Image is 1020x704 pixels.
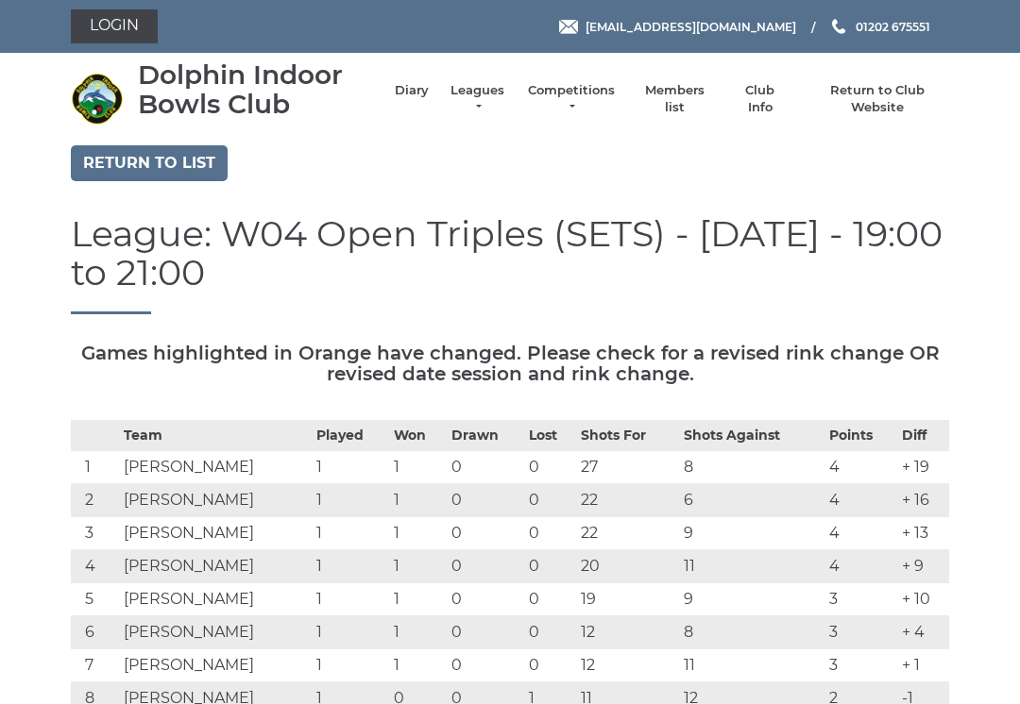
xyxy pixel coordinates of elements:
a: Members list [635,82,713,116]
td: 11 [679,649,824,682]
th: Lost [524,421,576,451]
th: Diff [897,421,949,451]
td: 12 [576,649,679,682]
td: + 1 [897,649,949,682]
img: Phone us [832,19,845,34]
td: 1 [312,649,390,682]
td: 1 [312,484,390,517]
td: + 13 [897,517,949,550]
td: 1 [389,451,447,484]
img: Email [559,20,578,34]
td: [PERSON_NAME] [119,649,312,682]
td: 4 [824,451,897,484]
td: 9 [679,583,824,616]
td: 0 [524,484,576,517]
td: 7 [71,649,119,682]
td: 1 [312,583,390,616]
td: 27 [576,451,679,484]
td: 1 [389,583,447,616]
td: 0 [447,583,525,616]
td: + 16 [897,484,949,517]
td: 22 [576,484,679,517]
td: 1 [312,517,390,550]
a: Email [EMAIL_ADDRESS][DOMAIN_NAME] [559,18,796,36]
td: 6 [71,616,119,649]
td: 0 [447,451,525,484]
td: 0 [524,517,576,550]
td: 0 [524,550,576,583]
a: Return to Club Website [807,82,949,116]
td: 4 [824,484,897,517]
td: + 9 [897,550,949,583]
h1: League: W04 Open Triples (SETS) - [DATE] - 19:00 to 21:00 [71,214,949,315]
th: Points [824,421,897,451]
th: Team [119,421,312,451]
td: 1 [389,616,447,649]
td: [PERSON_NAME] [119,451,312,484]
td: 3 [824,616,897,649]
td: 1 [389,649,447,682]
td: 1 [312,550,390,583]
td: 1 [389,550,447,583]
td: 1 [312,451,390,484]
td: + 10 [897,583,949,616]
td: 0 [447,550,525,583]
td: 8 [679,616,824,649]
td: 6 [679,484,824,517]
a: Login [71,9,158,43]
td: 1 [389,484,447,517]
th: Shots For [576,421,679,451]
td: 0 [524,451,576,484]
td: 5 [71,583,119,616]
td: 0 [447,517,525,550]
td: [PERSON_NAME] [119,583,312,616]
td: 12 [576,616,679,649]
td: [PERSON_NAME] [119,517,312,550]
span: [EMAIL_ADDRESS][DOMAIN_NAME] [586,19,796,33]
th: Drawn [447,421,525,451]
h5: Games highlighted in Orange have changed. Please check for a revised rink change OR revised date ... [71,343,949,384]
td: 19 [576,583,679,616]
span: 01202 675551 [856,19,930,33]
td: 3 [71,517,119,550]
th: Played [312,421,390,451]
td: 1 [71,451,119,484]
th: Won [389,421,447,451]
a: Leagues [448,82,507,116]
td: 9 [679,517,824,550]
td: 8 [679,451,824,484]
td: 0 [447,616,525,649]
div: Dolphin Indoor Bowls Club [138,60,376,119]
td: 1 [312,616,390,649]
td: + 19 [897,451,949,484]
td: 1 [389,517,447,550]
a: Return to list [71,145,228,181]
td: [PERSON_NAME] [119,484,312,517]
img: Dolphin Indoor Bowls Club [71,73,123,125]
td: 0 [524,583,576,616]
td: 4 [71,550,119,583]
td: 4 [824,550,897,583]
a: Diary [395,82,429,99]
td: 4 [824,517,897,550]
td: 20 [576,550,679,583]
td: 3 [824,583,897,616]
td: 0 [447,484,525,517]
td: 11 [679,550,824,583]
a: Phone us 01202 675551 [829,18,930,36]
td: 2 [71,484,119,517]
th: Shots Against [679,421,824,451]
a: Competitions [526,82,617,116]
td: 22 [576,517,679,550]
td: 3 [824,649,897,682]
td: [PERSON_NAME] [119,616,312,649]
a: Club Info [733,82,788,116]
td: 0 [524,616,576,649]
td: + 4 [897,616,949,649]
td: 0 [524,649,576,682]
td: [PERSON_NAME] [119,550,312,583]
td: 0 [447,649,525,682]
